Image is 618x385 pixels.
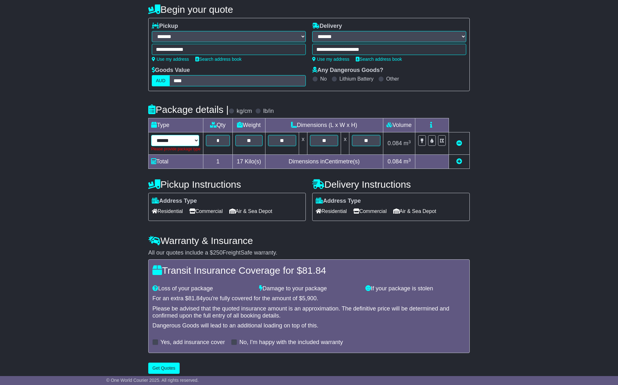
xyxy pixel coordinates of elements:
[316,198,361,205] label: Address Type
[152,57,189,62] a: Use my address
[403,140,411,146] span: m
[203,118,233,132] td: Qty
[188,295,203,302] span: 81.84
[383,118,415,132] td: Volume
[237,158,243,165] span: 17
[403,158,411,165] span: m
[152,23,178,30] label: Pickup
[408,158,411,162] sup: 3
[152,295,466,302] div: For an extra $ you're fully covered for the amount of $ .
[149,285,256,292] div: Loss of your package
[316,206,347,216] span: Residential
[408,139,411,144] sup: 3
[203,155,233,169] td: 1
[265,155,383,169] td: Dimensions in Centimetre(s)
[362,285,469,292] div: If your package is stolen
[152,67,190,74] label: Goods Value
[148,4,470,15] h4: Begin your quote
[263,108,274,115] label: lb/in
[456,140,462,146] a: Remove this item
[152,206,183,216] span: Residential
[339,76,374,82] label: Lithium Battery
[237,108,252,115] label: kg/cm
[386,76,399,82] label: Other
[393,206,436,216] span: Air & Sea Depot
[256,285,362,292] div: Damage to your package
[152,322,466,329] div: Dangerous Goods will lead to an additional loading on top of this.
[356,57,402,62] a: Search address book
[229,206,272,216] span: Air & Sea Depot
[148,179,306,190] h4: Pickup Instructions
[299,132,307,155] td: x
[149,155,203,169] td: Total
[302,295,317,302] span: 5,900
[353,206,386,216] span: Commercial
[148,104,229,115] h4: Package details |
[152,75,170,86] label: AUD
[195,57,241,62] a: Search address book
[189,206,223,216] span: Commercial
[152,198,197,205] label: Address Type
[151,146,200,152] div: Please provide package type
[239,339,343,346] label: No, I'm happy with the included warranty
[232,118,265,132] td: Weight
[160,339,225,346] label: Yes, add insurance cover
[312,57,349,62] a: Use my address
[148,235,470,246] h4: Warranty & Insurance
[106,378,199,383] span: © One World Courier 2025. All rights reserved.
[302,265,326,276] span: 81.84
[387,158,402,165] span: 0.084
[320,76,327,82] label: No
[312,179,470,190] h4: Delivery Instructions
[387,140,402,146] span: 0.084
[213,249,223,256] span: 250
[232,155,265,169] td: Kilo(s)
[152,265,466,276] h4: Transit Insurance Coverage for $
[148,363,180,374] button: Get Quotes
[312,23,342,30] label: Delivery
[149,118,203,132] td: Type
[148,249,470,256] div: All our quotes include a $ FreightSafe warranty.
[341,132,349,155] td: x
[152,305,466,319] div: Please be advised that the quoted insurance amount is an approximation. The definitive price will...
[456,158,462,165] a: Add new item
[312,67,383,74] label: Any Dangerous Goods?
[265,118,383,132] td: Dimensions (L x W x H)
